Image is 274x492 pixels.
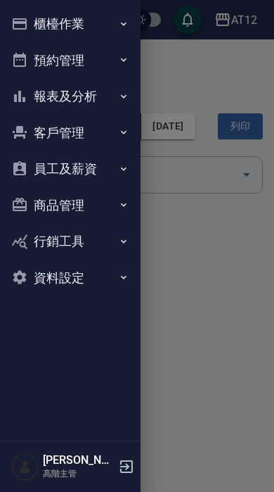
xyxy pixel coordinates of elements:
button: 報表及分析 [6,78,135,115]
button: 櫃檯作業 [6,6,135,42]
p: 高階主管 [43,467,115,480]
button: 行銷工具 [6,223,135,260]
button: 資料設定 [6,260,135,296]
button: 預約管理 [6,42,135,79]
button: 商品管理 [6,187,135,224]
h5: [PERSON_NAME] [43,453,115,467]
img: Person [11,453,39,481]
button: 客戶管理 [6,115,135,151]
button: 員工及薪資 [6,151,135,187]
